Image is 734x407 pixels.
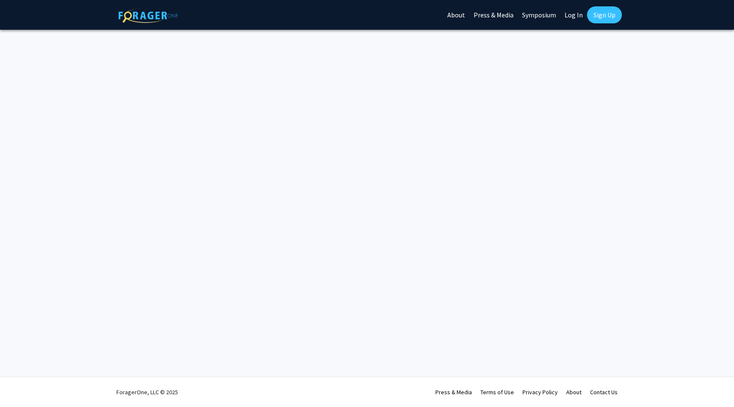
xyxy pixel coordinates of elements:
div: ForagerOne, LLC © 2025 [116,377,178,407]
a: Sign Up [587,6,622,23]
a: About [566,388,582,396]
a: Press & Media [435,388,472,396]
a: Contact Us [590,388,618,396]
a: Terms of Use [480,388,514,396]
a: Privacy Policy [522,388,558,396]
img: ForagerOne Logo [119,8,178,23]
